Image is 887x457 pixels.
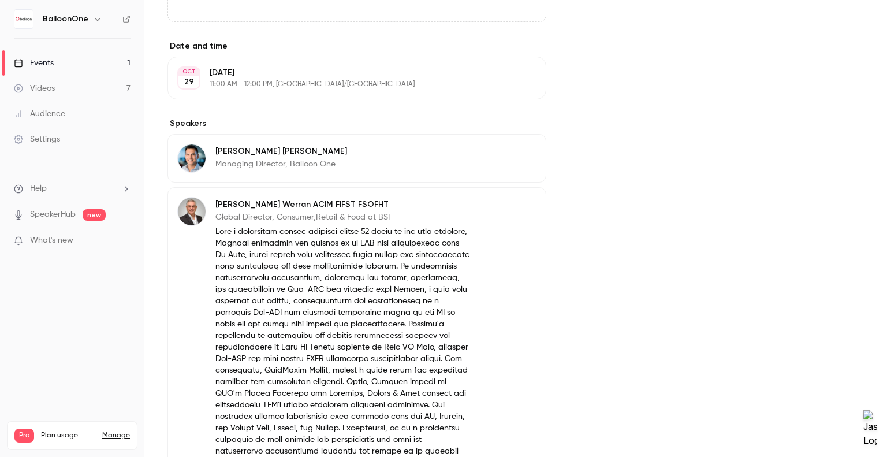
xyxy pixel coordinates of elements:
div: Craig Powell[PERSON_NAME] [PERSON_NAME]Managing Director, Balloon One [167,134,546,183]
label: Speakers [167,118,546,129]
div: OCT [178,68,199,76]
h6: BalloonOne [43,13,88,25]
div: Audience [14,108,65,120]
p: [PERSON_NAME] Werran ACIM FIFST FSOFHT [215,199,471,210]
span: Help [30,183,47,195]
img: Craig Powell [178,144,206,172]
label: Date and time [167,40,546,52]
p: 11:00 AM - 12:00 PM, [GEOGRAPHIC_DATA]/[GEOGRAPHIC_DATA] [210,80,485,89]
img: BalloonOne [14,10,33,28]
li: help-dropdown-opener [14,183,131,195]
a: SpeakerHub [30,209,76,221]
span: Pro [14,429,34,443]
img: Richard Werran ACIM FIFST FSOFHT [178,198,206,225]
p: 29 [184,76,194,88]
span: What's new [30,235,73,247]
p: [PERSON_NAME] [PERSON_NAME] [215,146,347,157]
p: [DATE] [210,67,485,79]
span: new [83,209,106,221]
p: Global Director, Consumer,Retail & Food at BSI [215,211,471,223]
div: Videos [14,83,55,94]
iframe: Noticeable Trigger [117,236,131,246]
span: Plan usage [41,431,95,440]
a: Manage [102,431,130,440]
p: Managing Director, Balloon One [215,158,347,170]
div: Settings [14,133,60,145]
div: Events [14,57,54,69]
